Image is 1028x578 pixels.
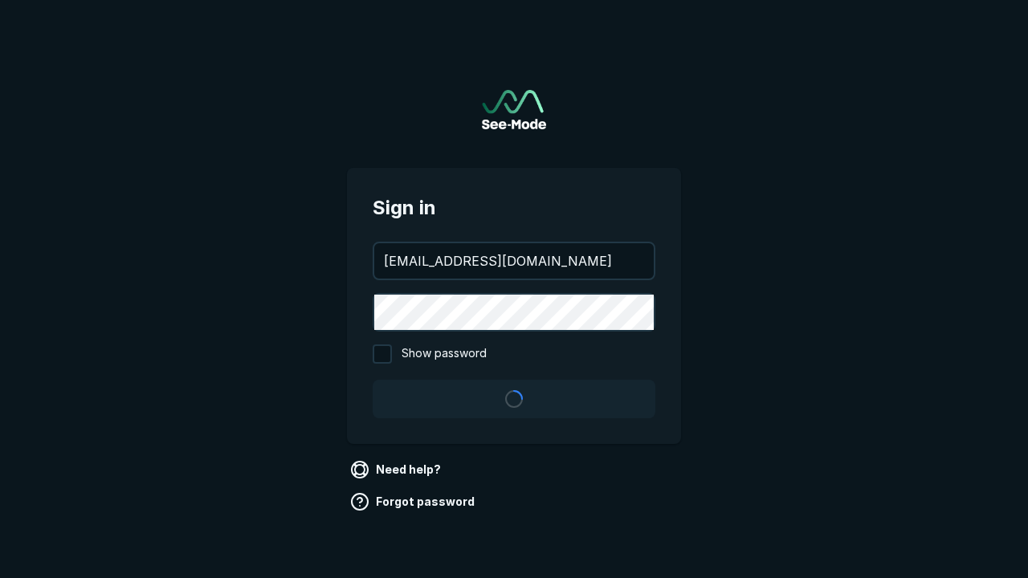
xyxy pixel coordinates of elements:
img: See-Mode Logo [482,90,546,129]
a: Forgot password [347,489,481,515]
a: Need help? [347,457,447,482]
span: Sign in [373,193,655,222]
input: your@email.com [374,243,654,279]
span: Show password [402,344,487,364]
a: Go to sign in [482,90,546,129]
